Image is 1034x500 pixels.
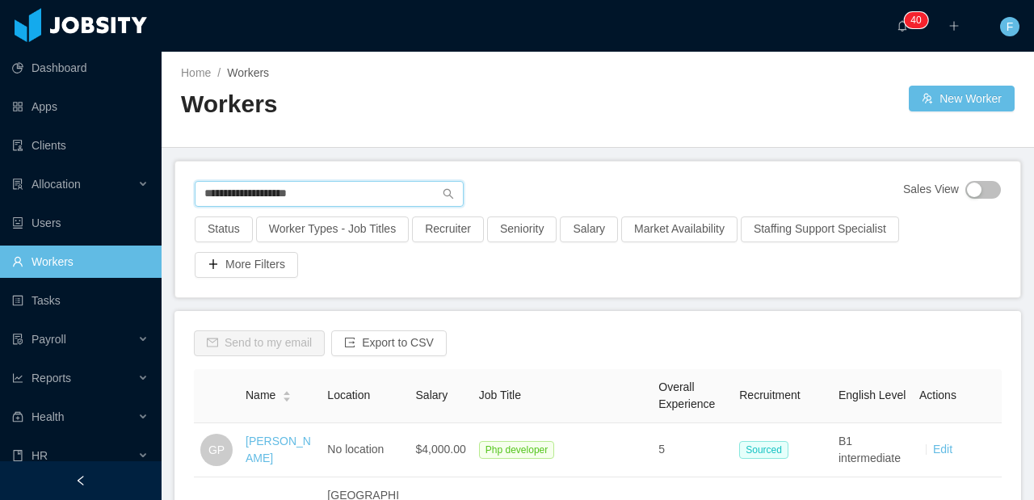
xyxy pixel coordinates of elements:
span: HR [32,449,48,462]
span: / [217,66,221,79]
span: Allocation [32,178,81,191]
i: icon: plus [948,20,960,32]
i: icon: solution [12,179,23,190]
button: Staffing Support Specialist [741,216,899,242]
a: [PERSON_NAME] [246,435,311,464]
span: Reports [32,372,71,384]
i: icon: file-protect [12,334,23,345]
span: Actions [919,389,956,401]
p: 4 [910,12,916,28]
i: icon: line-chart [12,372,23,384]
a: Sourced [739,443,795,456]
a: icon: pie-chartDashboard [12,52,149,84]
a: Home [181,66,211,79]
div: Sort [282,389,292,400]
span: Name [246,387,275,404]
button: icon: usergroup-addNew Worker [909,86,1015,111]
td: 5 [652,423,733,477]
span: Sourced [739,441,788,459]
button: Market Availability [621,216,738,242]
span: Workers [227,66,269,79]
i: icon: medicine-box [12,411,23,422]
p: 0 [916,12,922,28]
a: Edit [933,443,952,456]
span: Salary [416,389,448,401]
span: Recruitment [739,389,800,401]
button: Worker Types - Job Titles [256,216,409,242]
span: $4,000.00 [416,443,466,456]
button: Salary [560,216,618,242]
i: icon: book [12,450,23,461]
span: Job Title [479,389,521,401]
button: Status [195,216,253,242]
button: Seniority [487,216,557,242]
a: icon: userWorkers [12,246,149,278]
h2: Workers [181,88,598,121]
span: Sales View [903,181,959,199]
span: Health [32,410,64,423]
span: Overall Experience [658,380,715,410]
span: GP [208,434,225,466]
i: icon: caret-up [283,389,292,394]
span: Payroll [32,333,66,346]
td: B1 intermediate [832,423,913,477]
span: F [1007,17,1014,36]
button: Recruiter [412,216,484,242]
button: icon: plusMore Filters [195,252,298,278]
td: No location [321,423,409,477]
a: icon: profileTasks [12,284,149,317]
i: icon: search [443,188,454,200]
a: icon: appstoreApps [12,90,149,123]
span: Location [327,389,370,401]
sup: 40 [904,12,927,28]
i: icon: bell [897,20,908,32]
span: English Level [839,389,906,401]
a: icon: auditClients [12,129,149,162]
a: icon: robotUsers [12,207,149,239]
span: Php developer [479,441,554,459]
i: icon: caret-down [283,395,292,400]
button: icon: exportExport to CSV [331,330,447,356]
